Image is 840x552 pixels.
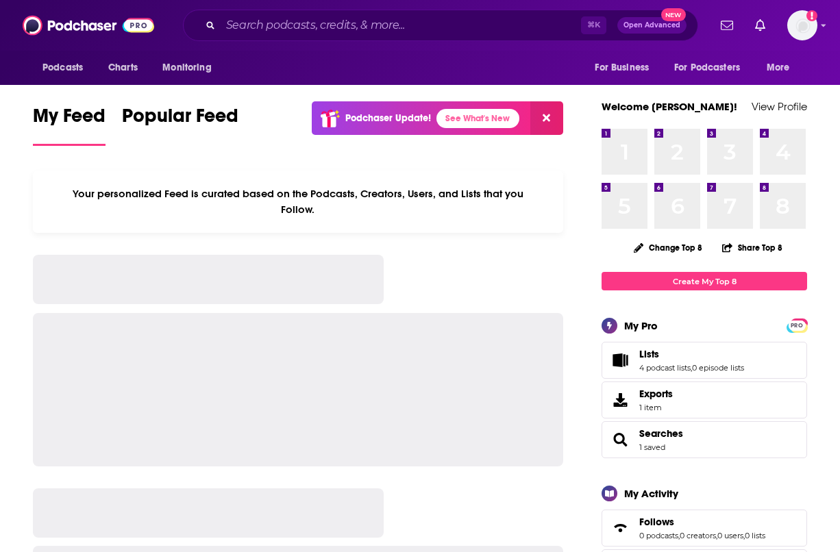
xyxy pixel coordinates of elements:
div: My Activity [624,487,678,500]
span: Popular Feed [122,104,238,136]
button: Change Top 8 [626,239,711,256]
a: See What's New [436,109,519,128]
a: Searches [639,427,683,440]
div: My Pro [624,319,658,332]
img: User Profile [787,10,817,40]
a: Lists [606,351,634,370]
span: Searches [602,421,807,458]
a: 0 episode lists [692,363,744,373]
a: Charts [99,55,146,81]
span: PRO [789,321,805,331]
span: Charts [108,58,138,77]
span: Podcasts [42,58,83,77]
a: 0 creators [680,531,716,540]
svg: Add a profile image [806,10,817,21]
div: Search podcasts, credits, & more... [183,10,698,41]
a: Exports [602,381,807,418]
button: open menu [585,55,666,81]
span: Logged in as juliahaav [787,10,817,40]
a: Searches [606,430,634,449]
span: My Feed [33,104,106,136]
span: , [716,531,717,540]
span: Lists [639,348,659,360]
button: open menu [757,55,807,81]
span: Follows [639,516,674,528]
a: Create My Top 8 [602,272,807,290]
span: Open Advanced [623,22,680,29]
button: open menu [33,55,101,81]
span: , [743,531,745,540]
span: Monitoring [162,58,211,77]
span: Exports [639,388,673,400]
a: PRO [789,320,805,330]
a: 0 users [717,531,743,540]
span: , [691,363,692,373]
img: Podchaser - Follow, Share and Rate Podcasts [23,12,154,38]
span: Lists [602,342,807,379]
a: Follows [639,516,765,528]
span: Follows [602,510,807,547]
a: View Profile [752,100,807,113]
a: Show notifications dropdown [715,14,739,37]
a: Follows [606,518,634,538]
a: Welcome [PERSON_NAME]! [602,100,737,113]
div: Your personalized Feed is curated based on the Podcasts, Creators, Users, and Lists that you Follow. [33,171,563,233]
a: 1 saved [639,442,665,452]
span: ⌘ K [581,16,606,34]
a: Popular Feed [122,104,238,146]
button: Open AdvancedNew [617,17,687,34]
button: open menu [153,55,229,81]
span: , [678,531,680,540]
input: Search podcasts, credits, & more... [221,14,581,36]
a: 0 podcasts [639,531,678,540]
a: Lists [639,348,744,360]
p: Podchaser Update! [345,112,431,124]
a: Show notifications dropdown [750,14,771,37]
a: 4 podcast lists [639,363,691,373]
button: Show profile menu [787,10,817,40]
button: open menu [665,55,760,81]
span: For Business [595,58,649,77]
span: 1 item [639,403,673,412]
span: For Podcasters [674,58,740,77]
button: Share Top 8 [721,234,783,261]
span: More [767,58,790,77]
a: My Feed [33,104,106,146]
span: New [661,8,686,21]
a: 0 lists [745,531,765,540]
span: Exports [606,390,634,410]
